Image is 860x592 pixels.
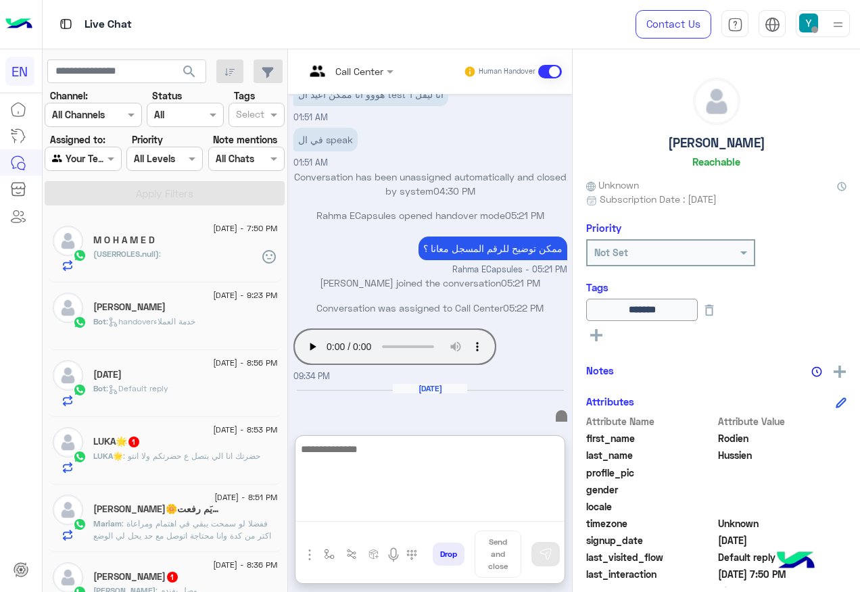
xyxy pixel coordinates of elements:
[586,281,846,293] h6: Tags
[539,547,552,561] img: send message
[811,366,822,377] img: notes
[293,157,328,168] span: 01:51 AM
[341,543,363,566] button: Trigger scenario
[692,155,740,168] h6: Reachable
[93,436,141,447] h5: LUKA🌟
[73,518,87,531] img: WhatsApp
[213,559,277,571] span: [DATE] - 8:36 PM
[718,483,847,497] span: null
[93,316,106,326] span: Bot
[73,383,87,397] img: WhatsApp
[324,549,335,560] img: select flow
[173,59,206,89] button: search
[93,235,155,246] h5: M O H A M E D
[93,301,166,313] h5: Mahmoud Abdurhman
[433,185,475,197] span: 04:30 PM
[556,410,567,434] p: 16/9/2025, 2:47 PM
[586,448,715,462] span: last_name
[213,222,277,235] span: [DATE] - 7:50 PM
[586,414,715,428] span: Attribute Name
[586,516,715,531] span: timezone
[385,547,402,563] img: send voice note
[586,483,715,497] span: gender
[368,549,379,560] img: create order
[586,431,715,445] span: first_name
[694,78,740,124] img: defaultAdmin.png
[830,16,846,33] img: profile
[93,571,179,583] h5: Abdallah ElNajar
[93,518,271,553] span: ففضلا لو سمحت يبقي في اهتمام ومراعاة اكتر من كدة وانا محتاجة اتوصل مع حد يحل لي الوضع بعد اذنكم
[5,10,32,39] img: Logo
[293,301,567,315] p: Conversation was assigned to Call Center
[363,543,385,566] button: create order
[718,448,847,462] span: Hussien
[234,89,255,103] label: Tags
[106,383,168,393] span: : Default reply
[479,66,535,77] small: Human Handover
[433,543,464,566] button: Drop
[159,249,161,259] span: :
[586,533,715,547] span: signup_date
[718,516,847,531] span: Unknown
[50,89,88,103] label: Channel:
[727,17,743,32] img: tab
[718,567,847,581] span: 2025-09-15T16:50:31.576Z
[57,16,74,32] img: tab
[586,550,715,564] span: last_visited_flow
[152,89,182,103] label: Status
[93,518,122,528] span: Mariam
[93,249,159,259] span: (USERROLES.null)
[318,543,341,566] button: select flow
[181,64,197,80] span: search
[50,132,105,147] label: Assigned to:
[234,107,264,124] div: Select
[501,277,540,289] span: 05:21 PM
[293,371,330,381] span: 09:34 PM
[45,181,285,205] button: Apply Filters
[718,550,847,564] span: Default reply
[586,395,634,408] h6: Attributes
[718,431,847,445] span: Rodien
[128,437,139,447] span: 1
[53,360,83,391] img: defaultAdmin.png
[85,16,132,34] p: Live Chat
[586,567,715,581] span: last_interaction
[213,289,277,301] span: [DATE] - 9:23 PM
[586,178,639,192] span: Unknown
[718,414,847,428] span: Attribute Value
[302,547,318,563] img: send attachment
[600,192,717,206] span: Subscription Date : [DATE]
[293,112,328,122] span: 01:51 AM
[93,369,122,380] h5: Ramadan
[419,237,567,260] p: 15/9/2025, 5:21 PM
[718,499,847,514] span: null
[213,424,277,436] span: [DATE] - 8:53 PM
[93,451,123,461] span: LUKA🌟
[799,14,818,32] img: userImage
[5,57,34,86] div: EN
[293,82,448,106] p: 15/9/2025, 1:51 AM
[721,10,748,39] a: tab
[53,226,83,256] img: defaultAdmin.png
[293,170,567,199] p: Conversation has been unassigned automatically and closed by system
[73,249,87,262] img: WhatsApp
[834,366,846,378] img: add
[406,549,417,560] img: make a call
[636,10,711,39] a: Contact Us
[53,427,83,458] img: defaultAdmin.png
[73,450,87,464] img: WhatsApp
[293,208,567,222] p: Rahma ECapsules opened handover mode
[503,302,544,314] span: 05:22 PM
[93,503,222,515] h5: Mariam Refaat🌼مريَم رفعت
[73,316,87,329] img: WhatsApp
[293,276,567,290] p: [PERSON_NAME] joined the conversation
[213,357,277,369] span: [DATE] - 8:56 PM
[293,128,358,151] p: 15/9/2025, 1:51 AM
[586,466,715,480] span: profile_pic
[132,132,163,147] label: Priority
[718,533,847,547] span: 2024-11-05T10:32:37.193Z
[93,383,106,393] span: Bot
[346,549,357,560] img: Trigger scenario
[106,316,195,326] span: : handoverخدمة العملاء
[668,135,765,151] h5: [PERSON_NAME]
